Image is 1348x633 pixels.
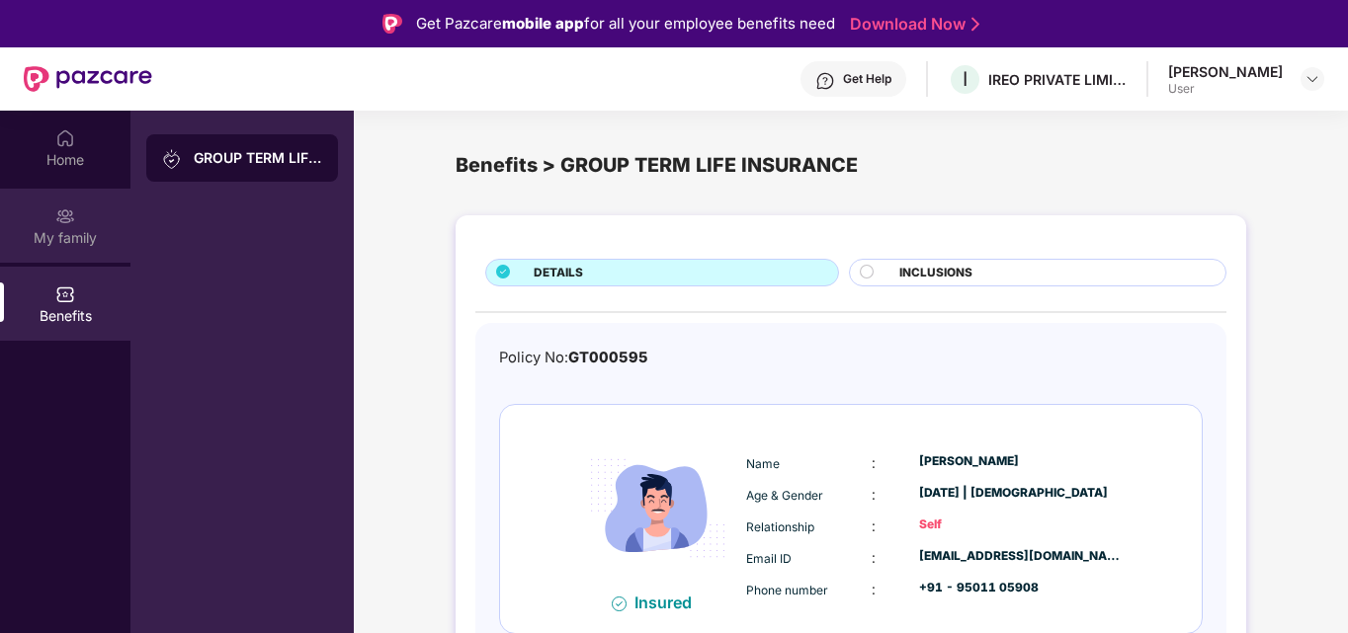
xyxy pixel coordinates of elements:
[843,71,891,87] div: Get Help
[746,519,814,534] span: Relationship
[382,14,402,34] img: Logo
[963,67,968,91] span: I
[499,347,648,369] div: Policy No:
[971,14,979,35] img: Stroke
[919,452,1123,471] div: [PERSON_NAME]
[872,581,876,597] span: :
[534,264,583,282] span: DETAILS
[1168,62,1283,81] div: [PERSON_NAME]
[162,149,182,169] img: svg+xml;base64,PHN2ZyB3aWR0aD0iMjAiIGhlaWdodD0iMjAiIHZpZXdCb3g9IjAgMCAyMCAyMCIgZmlsbD0ibm9uZSIgeG...
[502,14,584,33] strong: mobile app
[988,70,1127,89] div: IREO PRIVATE LIMITED
[55,284,75,304] img: svg+xml;base64,PHN2ZyBpZD0iQmVuZWZpdHMiIHhtbG5zPSJodHRwOi8vd3d3LnczLm9yZy8yMDAwL3N2ZyIgd2lkdGg9Ij...
[746,583,828,597] span: Phone number
[194,148,322,168] div: GROUP TERM LIFE INSURANCE
[872,517,876,534] span: :
[872,486,876,503] span: :
[634,593,704,612] div: Insured
[872,549,876,566] span: :
[24,66,152,92] img: New Pazcare Logo
[416,12,835,36] div: Get Pazcare for all your employee benefits need
[872,454,876,471] span: :
[919,579,1123,597] div: +91 - 95011 05908
[746,488,823,503] span: Age & Gender
[612,596,627,611] img: svg+xml;base64,PHN2ZyB4bWxucz0iaHR0cDovL3d3dy53My5vcmcvMjAwMC9zdmciIHdpZHRoPSIxNiIgaGVpZ2h0PSIxNi...
[574,425,741,592] img: icon
[456,150,1246,181] div: Benefits > GROUP TERM LIFE INSURANCE
[919,515,1123,534] div: Self
[815,71,835,91] img: svg+xml;base64,PHN2ZyBpZD0iSGVscC0zMngzMiIgeG1sbnM9Imh0dHA6Ly93d3cudzMub3JnLzIwMDAvc3ZnIiB3aWR0aD...
[746,456,780,471] span: Name
[850,14,973,35] a: Download Now
[1305,71,1320,87] img: svg+xml;base64,PHN2ZyBpZD0iRHJvcGRvd24tMzJ4MzIiIHhtbG5zPSJodHRwOi8vd3d3LnczLm9yZy8yMDAwL3N2ZyIgd2...
[919,484,1123,503] div: [DATE] | [DEMOGRAPHIC_DATA]
[568,349,648,366] span: GT000595
[55,206,75,226] img: svg+xml;base64,PHN2ZyB3aWR0aD0iMjAiIGhlaWdodD0iMjAiIHZpZXdCb3g9IjAgMCAyMCAyMCIgZmlsbD0ibm9uZSIgeG...
[746,551,792,566] span: Email ID
[55,128,75,148] img: svg+xml;base64,PHN2ZyBpZD0iSG9tZSIgeG1sbnM9Imh0dHA6Ly93d3cudzMub3JnLzIwMDAvc3ZnIiB3aWR0aD0iMjAiIG...
[919,547,1123,566] div: [EMAIL_ADDRESS][DOMAIN_NAME]
[899,264,972,282] span: INCLUSIONS
[1168,81,1283,97] div: User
